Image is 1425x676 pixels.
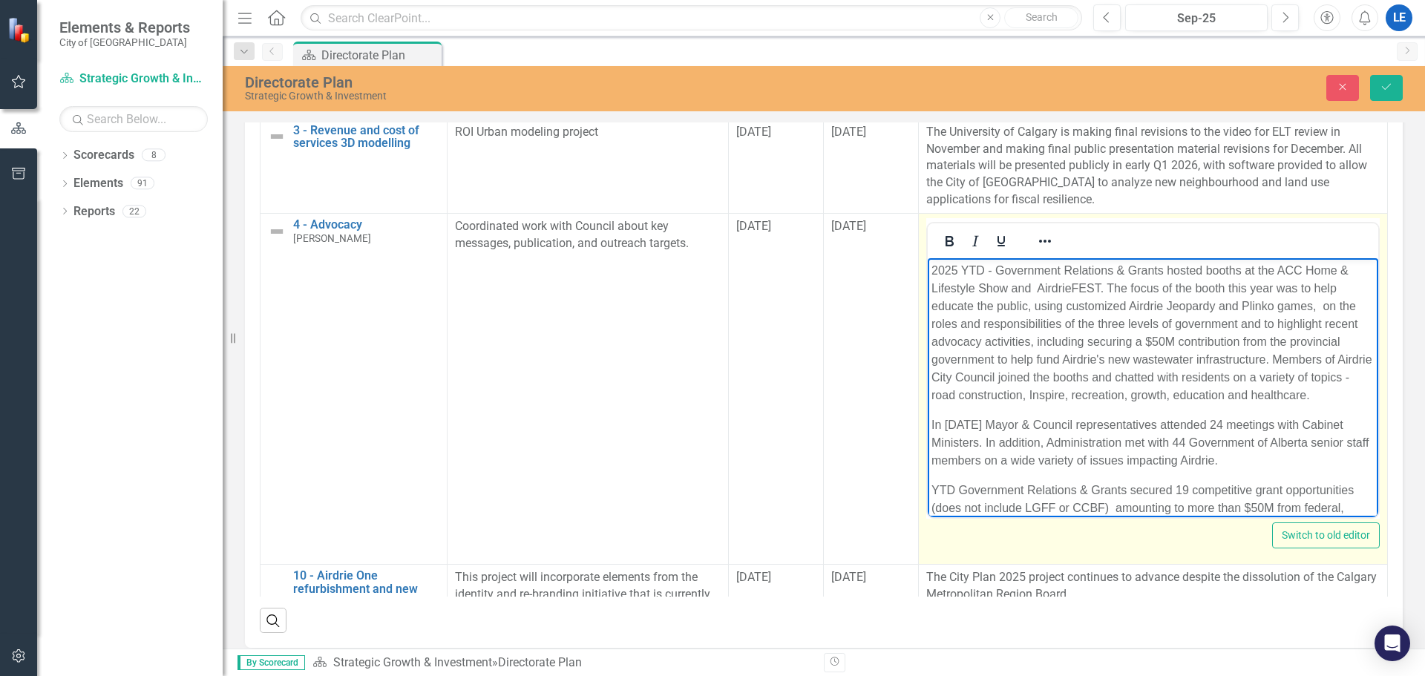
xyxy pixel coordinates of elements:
[293,124,439,150] a: 3 - Revenue and cost of services 3D modelling
[1386,4,1412,31] button: LE
[301,5,1082,31] input: Search ClearPoint...
[455,219,689,250] span: Coordinated work with Council about key messages, publication, and outreach targets.
[73,147,134,164] a: Scorecards
[455,125,598,139] span: ROI Urban modeling project
[498,655,582,669] div: Directorate Plan
[736,125,771,139] span: [DATE]
[963,231,988,252] button: Italic
[142,149,166,162] div: 8
[245,74,894,91] div: Directorate Plan
[736,570,771,584] span: [DATE]
[73,203,115,220] a: Reports
[1272,522,1380,548] button: Switch to old editor
[1125,4,1268,31] button: Sep-25
[321,46,438,65] div: Directorate Plan
[59,106,208,132] input: Search Below...
[926,124,1380,209] p: The University of Calgary is making final revisions to the video for ELT review in November and m...
[736,219,771,233] span: [DATE]
[333,655,492,669] a: Strategic Growth & Investment
[831,570,866,584] span: [DATE]
[928,258,1378,517] iframe: Rich Text Area
[293,233,371,244] small: [PERSON_NAME]
[989,231,1014,252] button: Underline
[59,36,190,48] small: City of [GEOGRAPHIC_DATA]
[73,175,123,192] a: Elements
[831,125,866,139] span: [DATE]
[131,177,154,190] div: 91
[122,205,146,217] div: 22
[59,70,208,88] a: Strategic Growth & Investment
[268,223,286,240] img: Not Defined
[293,218,439,232] a: 4 - Advocacy
[4,223,447,330] p: YTD Government Relations & Grants secured 19 competitive grant opportunities (does not include LG...
[831,219,866,233] span: [DATE]
[1032,231,1058,252] button: Reveal or hide additional toolbar items
[268,128,286,145] img: Not Defined
[1004,7,1078,28] button: Search
[1026,11,1058,23] span: Search
[293,569,439,621] a: 10 - Airdrie One refurbishment and new Municipal Development Plan
[1130,10,1262,27] div: Sep-25
[455,570,710,618] span: This project will incorporate elements from the identity and re-branding initiative that is curre...
[926,569,1380,606] p: The City Plan 2025 project continues to advance despite the dissolution of the Calgary Metropolit...
[59,19,190,36] span: Elements & Reports
[937,231,962,252] button: Bold
[245,91,894,102] div: Strategic Growth & Investment
[312,654,813,672] div: »
[1375,626,1410,661] div: Open Intercom Messenger
[237,655,305,670] span: By Scorecard
[7,16,33,42] img: ClearPoint Strategy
